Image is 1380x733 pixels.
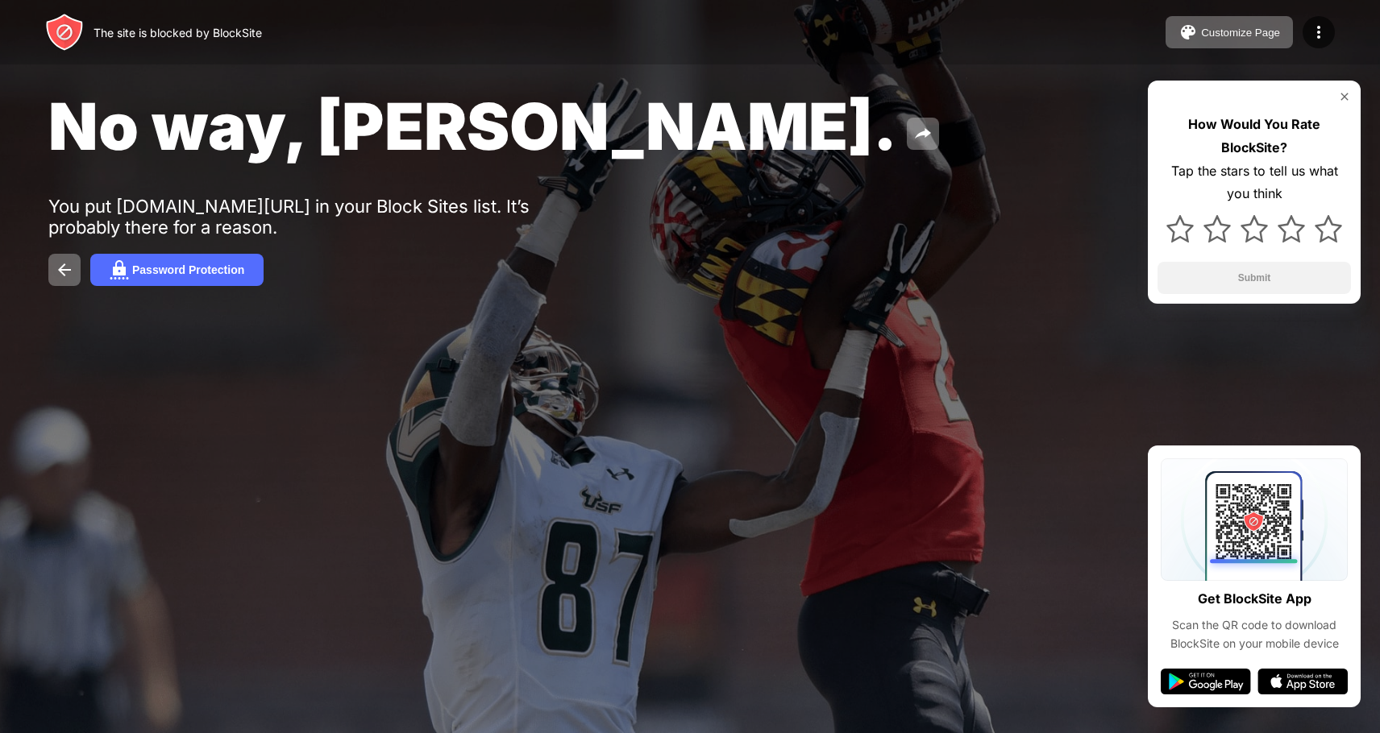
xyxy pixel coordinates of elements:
[132,263,244,276] div: Password Protection
[1161,616,1348,652] div: Scan the QR code to download BlockSite on your mobile device
[1158,159,1351,206] div: Tap the stars to tell us what you think
[1257,669,1348,694] img: app-store.svg
[1338,90,1351,103] img: rate-us-close.svg
[1309,23,1328,42] img: menu-icon.svg
[1315,215,1342,242] img: star.svg
[90,254,264,286] button: Password Protection
[1158,262,1351,294] button: Submit
[1166,16,1293,48] button: Customize Page
[1166,215,1194,242] img: star.svg
[1203,215,1231,242] img: star.svg
[48,87,897,165] span: No way, [PERSON_NAME].
[913,124,933,143] img: share.svg
[48,196,547,238] div: You put [DOMAIN_NAME][URL] in your Block Sites list. It’s probably there for a reason.
[1158,113,1351,159] div: How Would You Rate BlockSite?
[1161,669,1251,694] img: google-play.svg
[55,260,74,280] img: back.svg
[1278,215,1305,242] img: star.svg
[1178,23,1198,42] img: pallet.svg
[94,26,262,39] div: The site is blocked by BlockSite
[1241,215,1268,242] img: star.svg
[1161,458,1348,581] img: qrcode.svg
[45,13,84,52] img: header-logo.svg
[1198,587,1311,611] div: Get BlockSite App
[110,260,129,280] img: password.svg
[1201,27,1280,39] div: Customize Page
